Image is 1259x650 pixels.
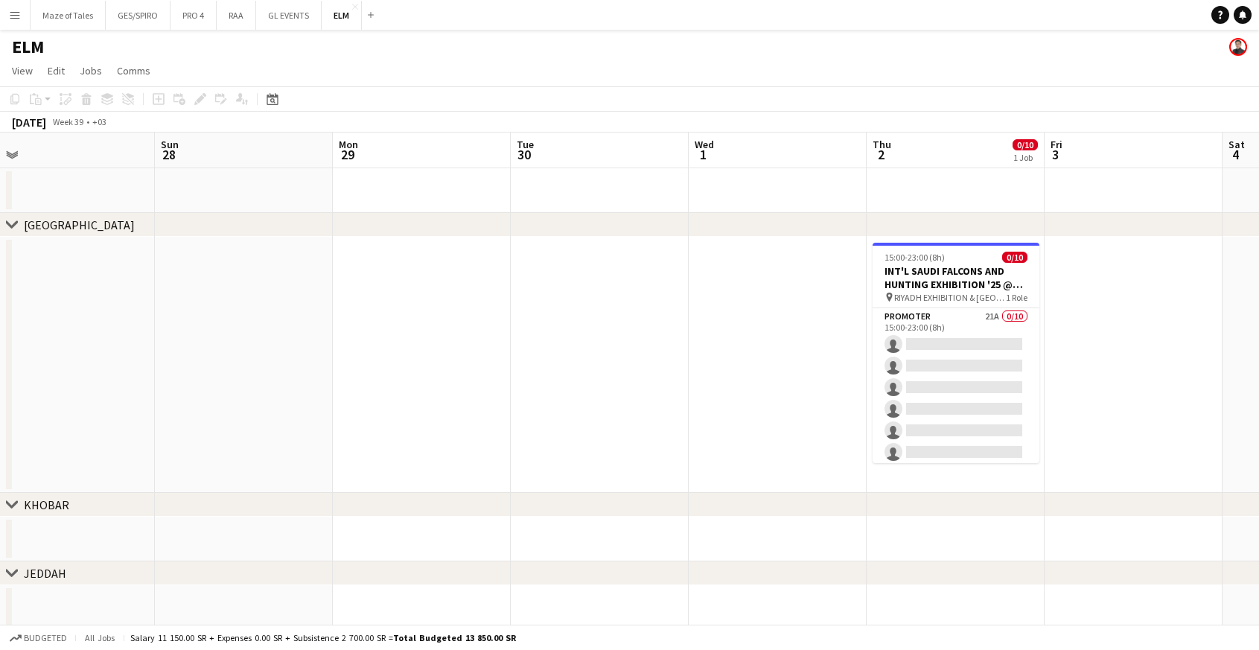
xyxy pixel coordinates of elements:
[7,630,69,646] button: Budgeted
[170,1,217,30] button: PRO 4
[42,61,71,80] a: Edit
[49,116,86,127] span: Week 39
[1229,38,1247,56] app-user-avatar: Jesus Relampagos
[92,116,106,127] div: +03
[217,1,256,30] button: RAA
[6,61,39,80] a: View
[24,217,135,232] div: [GEOGRAPHIC_DATA]
[24,497,69,512] div: KHOBAR
[12,36,44,58] h1: ELM
[80,64,102,77] span: Jobs
[24,633,67,643] span: Budgeted
[130,632,516,643] div: Salary 11 150.00 SR + Expenses 0.00 SR + Subsistence 2 700.00 SR =
[12,64,33,77] span: View
[24,566,66,581] div: JEDDAH
[74,61,108,80] a: Jobs
[82,632,118,643] span: All jobs
[322,1,362,30] button: ELM
[256,1,322,30] button: GL EVENTS
[117,64,150,77] span: Comms
[31,1,106,30] button: Maze of Tales
[111,61,156,80] a: Comms
[393,632,516,643] span: Total Budgeted 13 850.00 SR
[48,64,65,77] span: Edit
[106,1,170,30] button: GES/SPIRO
[12,115,46,130] div: [DATE]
